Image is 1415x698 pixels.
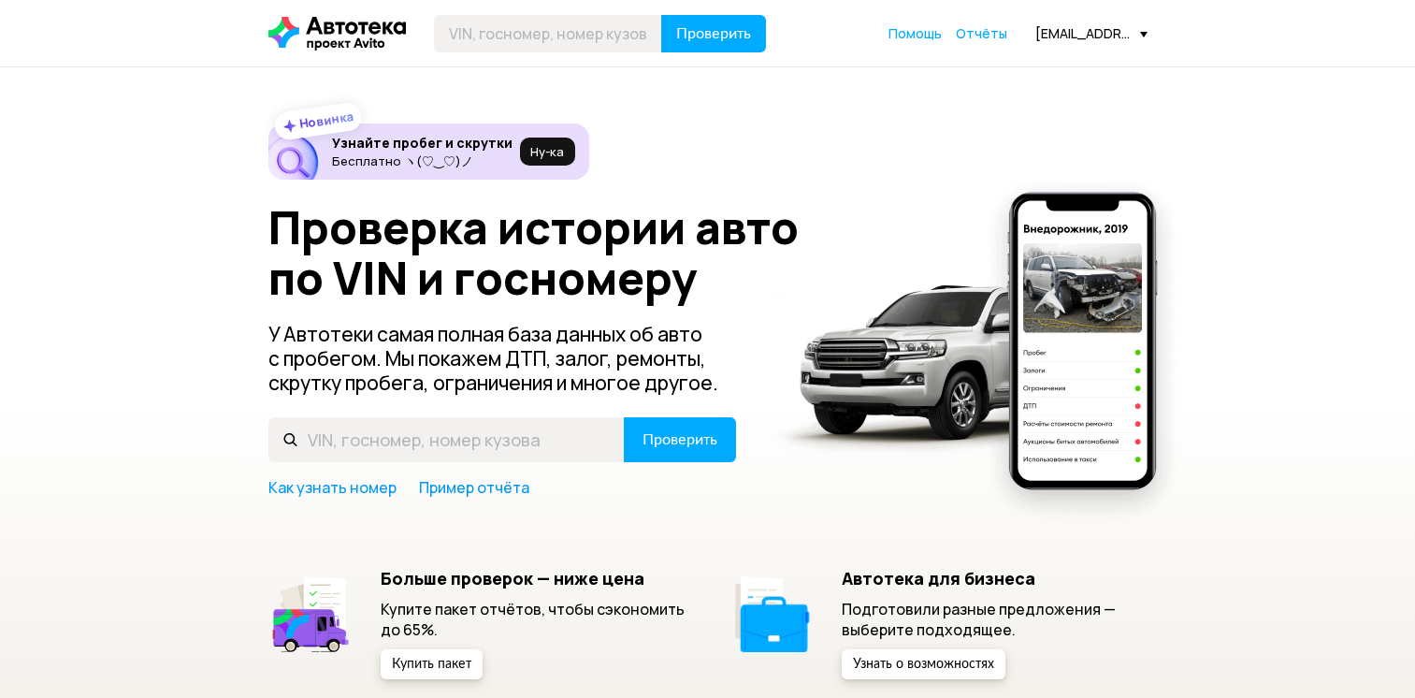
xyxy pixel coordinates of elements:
[530,144,564,159] span: Ну‑ка
[268,477,397,498] a: Как узнать номер
[842,568,1148,589] h5: Автотека для бизнеса
[381,599,686,640] p: Купите пакет отчётов, чтобы сэкономить до 65%.
[1035,24,1148,42] div: [EMAIL_ADDRESS][DOMAIN_NAME]
[624,417,736,462] button: Проверить
[676,26,751,41] span: Проверить
[643,432,717,447] span: Проверить
[956,24,1007,43] a: Отчёты
[842,599,1148,640] p: Подготовили разные предложения — выберите подходящее.
[842,649,1005,679] button: Узнать о возможностях
[392,658,471,671] span: Купить пакет
[381,649,483,679] button: Купить пакет
[332,153,513,168] p: Бесплатно ヽ(♡‿♡)ノ
[419,477,529,498] a: Пример отчёта
[661,15,766,52] button: Проверить
[888,24,942,42] span: Помощь
[297,108,354,132] strong: Новинка
[434,15,662,52] input: VIN, госномер, номер кузова
[888,24,942,43] a: Помощь
[268,417,625,462] input: VIN, госномер, номер кузова
[956,24,1007,42] span: Отчёты
[853,658,994,671] span: Узнать о возможностях
[332,135,513,152] h6: Узнайте пробег и скрутки
[268,202,827,303] h1: Проверка истории авто по VIN и госномеру
[268,322,738,395] p: У Автотеки самая полная база данных об авто с пробегом. Мы покажем ДТП, залог, ремонты, скрутку п...
[381,568,686,589] h5: Больше проверок — ниже цена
